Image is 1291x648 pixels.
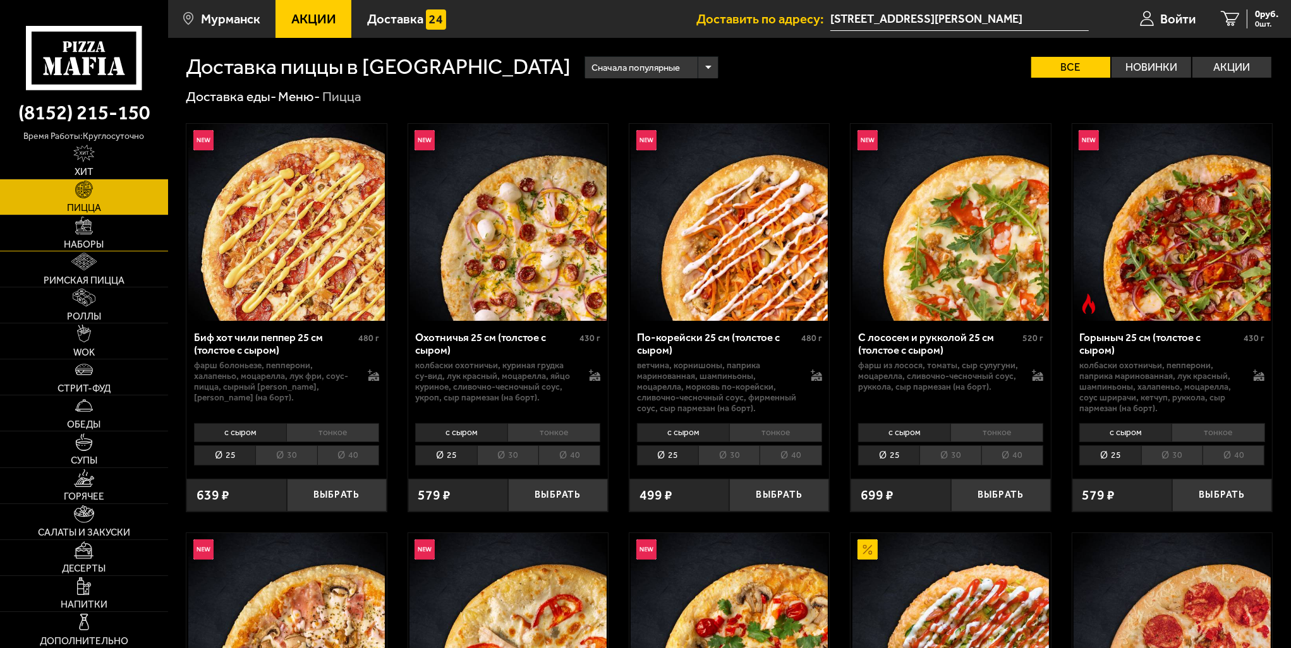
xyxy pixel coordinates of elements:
[696,13,830,25] span: Доставить по адресу:
[1255,20,1278,28] span: 0 шт.
[61,600,107,609] span: Напитки
[629,124,829,321] a: НовинкаПо-корейски 25 см (толстое с сыром)
[194,360,355,403] p: фарш болоньезе, пепперони, халапеньо, моцарелла, лук фри, соус-пицца, сырный [PERSON_NAME], [PERS...
[415,360,576,403] p: колбаски охотничьи, куриная грудка су-вид, лук красный, моцарелла, яйцо куриное, сливочно-чесночн...
[1031,57,1111,78] label: Все
[1203,445,1264,465] li: 40
[1079,360,1240,414] p: колбаски Охотничьи, пепперони, паприка маринованная, лук красный, шампиньоны, халапеньо, моцарелл...
[38,528,130,537] span: Салаты и закуски
[508,479,608,512] button: Выбрать
[409,124,607,321] img: Охотничья 25 см (толстое с сыром)
[194,445,255,465] li: 25
[1079,130,1099,150] img: Новинка
[830,8,1089,31] span: Мурманск, улица Магомета Гаджиева, 14
[201,13,260,25] span: Мурманск
[858,423,950,442] li: с сыром
[858,331,1019,357] div: С лососем и рукколой 25 см (толстое с сыром)
[64,240,104,249] span: Наборы
[861,488,894,501] span: 699 ₽
[830,8,1089,31] input: Ваш адрес доставки
[729,479,829,512] button: Выбрать
[981,445,1043,465] li: 40
[408,124,608,321] a: НовинкаОхотничья 25 см (толстое с сыром)
[1112,57,1191,78] label: Новинки
[579,333,600,344] span: 430 г
[858,445,919,465] li: 25
[1079,331,1240,357] div: Горыныч 25 см (толстое с сыром)
[194,331,355,357] div: Биф хот чили пеппер 25 см (толстое с сыром)
[188,124,385,321] img: Биф хот чили пеппер 25 см (толстое с сыром)
[507,423,600,442] li: тонкое
[40,637,128,646] span: Дополнительно
[631,124,828,321] img: По-корейски 25 см (толстое с сыром)
[415,423,507,442] li: с сыром
[193,130,214,150] img: Новинка
[418,488,451,501] span: 579 ₽
[1141,445,1203,465] li: 30
[67,312,101,321] span: Роллы
[367,13,423,25] span: Доставка
[44,276,124,285] span: Римская пицца
[858,539,878,560] img: Акционный
[636,539,657,560] img: Новинка
[1079,294,1099,314] img: Острое блюдо
[698,445,760,465] li: 30
[194,423,286,442] li: с сыром
[291,13,336,25] span: Акции
[1022,333,1043,344] span: 520 г
[415,130,435,150] img: Новинка
[287,479,387,512] button: Выбрать
[1082,488,1115,501] span: 579 ₽
[858,360,1019,392] p: фарш из лосося, томаты, сыр сулугуни, моцарелла, сливочно-чесночный соус, руккола, сыр пармезан (...
[317,445,379,465] li: 40
[1074,124,1271,321] img: Горыныч 25 см (толстое с сыром)
[950,423,1043,442] li: тонкое
[62,564,106,573] span: Десерты
[278,88,320,104] a: Меню-
[322,88,361,105] div: Пицца
[64,492,104,501] span: Горячее
[67,420,100,429] span: Обеды
[639,488,672,501] span: 499 ₽
[415,539,435,560] img: Новинка
[1192,57,1272,78] label: Акции
[477,445,538,465] li: 30
[1255,9,1278,19] span: 0 руб.
[186,124,386,321] a: НовинкаБиф хот чили пеппер 25 см (толстое с сыром)
[415,331,576,357] div: Охотничья 25 см (толстое с сыром)
[637,331,798,357] div: По-корейски 25 см (толстое с сыром)
[255,445,317,465] li: 30
[919,445,981,465] li: 30
[197,488,229,501] span: 639 ₽
[538,445,600,465] li: 40
[186,88,276,104] a: Доставка еды-
[801,333,822,344] span: 480 г
[637,360,797,414] p: ветчина, корнишоны, паприка маринованная, шампиньоны, моцарелла, морковь по-корейски, сливочно-че...
[286,423,379,442] li: тонкое
[358,333,379,344] span: 480 г
[1172,423,1264,442] li: тонкое
[760,445,821,465] li: 40
[58,384,111,393] span: Стрит-фуд
[637,445,698,465] li: 25
[1079,423,1172,442] li: с сыром
[636,130,657,150] img: Новинка
[1072,124,1272,321] a: НовинкаОстрое блюдоГорыныч 25 см (толстое с сыром)
[729,423,822,442] li: тонкое
[67,203,101,213] span: Пицца
[415,445,476,465] li: 25
[637,423,729,442] li: с сыром
[426,9,446,30] img: 15daf4d41897b9f0e9f617042186c801.svg
[951,479,1051,512] button: Выбрать
[71,456,97,465] span: Супы
[858,130,878,150] img: Новинка
[1172,479,1272,512] button: Выбрать
[591,55,680,80] span: Сначала популярные
[851,124,1050,321] a: НовинкаС лососем и рукколой 25 см (толстое с сыром)
[852,124,1050,321] img: С лососем и рукколой 25 см (толстое с сыром)
[1079,445,1141,465] li: 25
[73,348,95,357] span: WOK
[1160,13,1196,25] span: Войти
[193,539,214,560] img: Новинка
[75,167,94,177] span: Хит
